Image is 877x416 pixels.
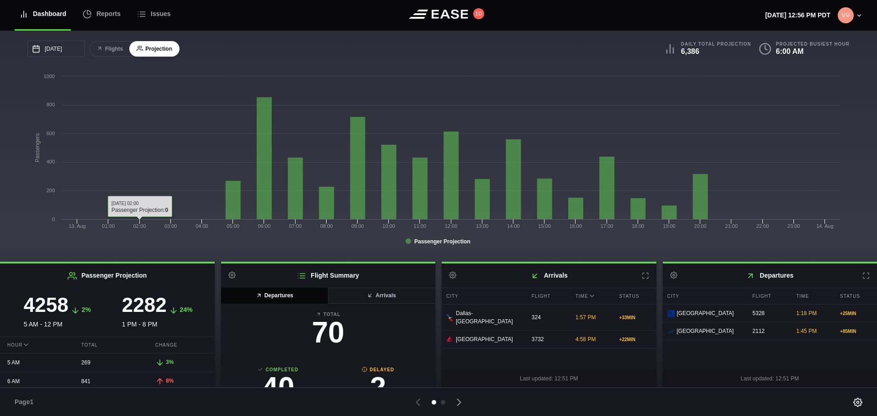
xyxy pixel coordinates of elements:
input: mm/dd/yyyy [27,41,85,57]
div: 5328 [748,305,789,322]
span: [GEOGRAPHIC_DATA] [677,309,734,317]
tspan: 13. Aug [69,223,85,229]
h3: 2282 [122,295,167,315]
span: [GEOGRAPHIC_DATA] [677,327,734,335]
b: Delayed [328,366,428,373]
span: Page 1 [15,397,37,407]
div: + 85 MIN [840,328,872,335]
text: 09:00 [351,223,364,229]
text: 17:00 [601,223,613,229]
span: 8% [166,378,174,384]
text: 0 [52,216,55,222]
text: 10:00 [382,223,395,229]
a: Total70 [228,311,428,352]
h2: Arrivals [442,263,656,288]
div: Time [792,288,833,304]
text: 19:00 [663,223,676,229]
h3: 2 [328,373,428,402]
h3: 40 [228,373,328,402]
text: 400 [47,159,55,164]
text: 1000 [44,74,55,79]
span: 2% [82,306,91,313]
text: 11:00 [414,223,427,229]
text: 21:00 [725,223,738,229]
text: 01:00 [102,223,115,229]
text: 22:00 [756,223,769,229]
b: 6:00 AM [776,47,804,55]
text: 06:00 [258,223,271,229]
a: Delayed2 [328,366,428,407]
span: 4:58 PM [576,336,596,342]
button: Departures [221,288,329,304]
text: 200 [47,188,55,193]
h3: 70 [228,318,428,347]
span: 3% [166,359,174,365]
div: 841 [74,373,141,390]
div: 1 PM - 8 PM [107,295,207,329]
div: Change [148,337,215,353]
span: 1:45 PM [796,328,817,334]
text: 14:00 [507,223,520,229]
text: 16:00 [570,223,582,229]
div: Status [615,288,656,304]
div: Status [835,288,877,304]
button: Arrivals [328,288,435,304]
span: [GEOGRAPHIC_DATA] [456,335,513,343]
tspan: 14. Aug [816,223,833,229]
b: 6,386 [681,47,699,55]
text: 03:00 [164,223,177,229]
div: + 22 MIN [619,336,652,343]
text: 15:00 [538,223,551,229]
tspan: Passengers [34,133,41,162]
div: Flight [527,288,569,304]
span: 24% [180,306,193,313]
text: 800 [47,102,55,107]
text: 12:00 [445,223,458,229]
span: 1:18 PM [796,310,817,316]
b: Total [228,311,428,318]
div: Total [74,337,141,353]
text: 05:00 [227,223,239,229]
div: + 33 MIN [619,314,652,321]
b: Completed [228,366,328,373]
span: 1:57 PM [576,314,596,321]
text: 08:00 [320,223,333,229]
div: 5 AM - 12 PM [7,295,107,329]
p: [DATE] 12:56 PM PDT [765,11,830,20]
div: + 25 MIN [840,310,872,317]
text: 20:00 [694,223,707,229]
text: 07:00 [289,223,302,229]
button: Projection [129,41,180,57]
button: Flights [89,41,130,57]
b: Daily Total Projection [681,41,751,47]
img: 315aad5f8c3b3bdba85a25f162631172 [838,7,854,23]
text: 600 [47,131,55,136]
tspan: Passenger Projection [414,238,470,245]
div: 2112 [748,322,789,340]
div: Last updated: 12:51 PM [442,370,656,387]
div: 3732 [527,331,569,348]
span: Dallas-[GEOGRAPHIC_DATA] [456,309,520,326]
div: Flight [748,288,789,304]
div: City [442,288,525,304]
text: 04:00 [195,223,208,229]
text: 23:00 [787,223,800,229]
text: 18:00 [632,223,645,229]
div: 324 [527,309,569,326]
div: Time [571,288,613,304]
div: 269 [74,354,141,371]
text: 13:00 [476,223,489,229]
text: 02:00 [133,223,146,229]
b: Projected Busiest Hour [776,41,850,47]
div: City [663,288,746,304]
h2: Flight Summary [221,263,436,288]
h3: 4258 [24,295,69,315]
button: 10 [473,8,484,19]
a: Completed40 [228,366,328,407]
